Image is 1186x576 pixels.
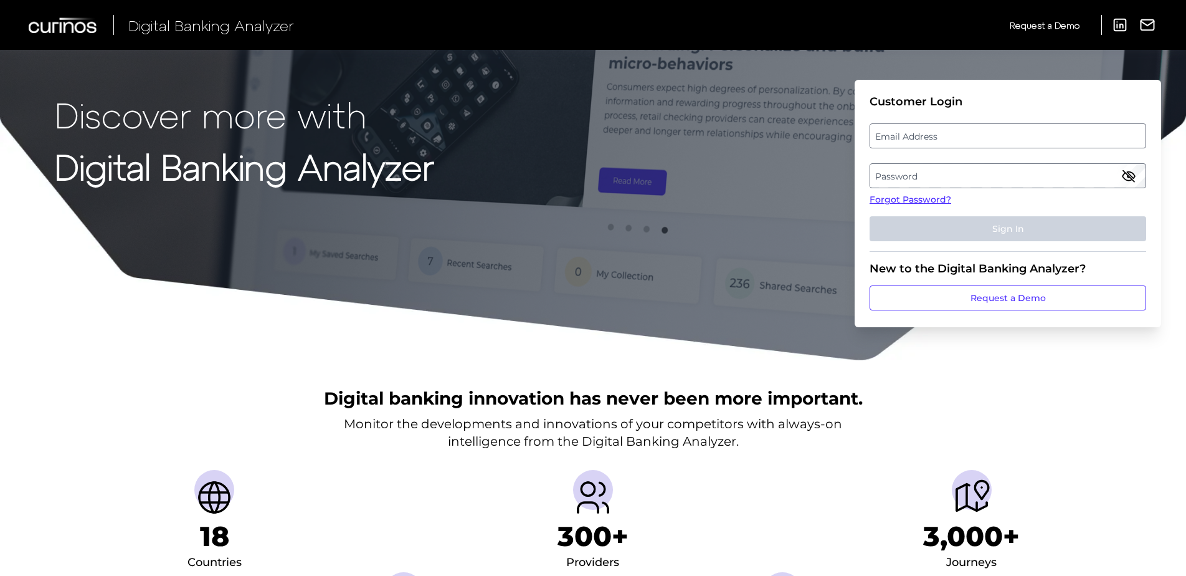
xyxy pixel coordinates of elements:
[1010,20,1079,31] span: Request a Demo
[870,286,1146,310] a: Request a Demo
[870,262,1146,276] div: New to the Digital Banking Analyzer?
[55,95,434,134] p: Discover more with
[870,95,1146,108] div: Customer Login
[29,17,98,33] img: Curinos
[923,520,1020,553] h1: 3,000+
[870,216,1146,241] button: Sign In
[870,165,1145,187] label: Password
[566,553,619,573] div: Providers
[946,553,997,573] div: Journeys
[324,386,863,410] h2: Digital banking innovation has never been more important.
[870,193,1146,206] a: Forgot Password?
[952,478,992,517] img: Journeys
[870,125,1145,147] label: Email Address
[55,145,434,187] strong: Digital Banking Analyzer
[557,520,629,553] h1: 300+
[573,478,613,517] img: Providers
[200,520,229,553] h1: 18
[1010,15,1079,36] a: Request a Demo
[187,553,242,573] div: Countries
[128,16,294,34] span: Digital Banking Analyzer
[194,478,234,517] img: Countries
[344,415,842,450] p: Monitor the developments and innovations of your competitors with always-on intelligence from the...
